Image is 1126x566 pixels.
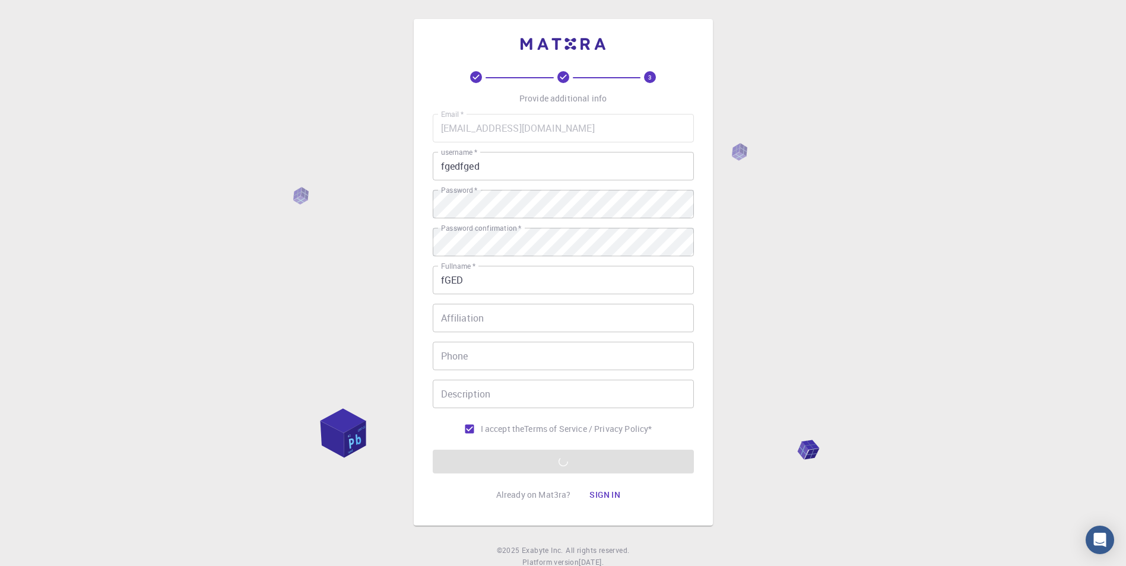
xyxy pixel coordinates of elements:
span: All rights reserved. [566,545,629,557]
label: Password [441,185,477,195]
span: I accept the [481,423,525,435]
a: Terms of Service / Privacy Policy* [524,423,652,435]
p: Already on Mat3ra? [496,489,571,501]
text: 3 [648,73,652,81]
p: Terms of Service / Privacy Policy * [524,423,652,435]
p: Provide additional info [519,93,607,104]
span: © 2025 [497,545,522,557]
div: Open Intercom Messenger [1086,526,1114,554]
a: Exabyte Inc. [522,545,563,557]
label: username [441,147,477,157]
label: Password confirmation [441,223,521,233]
label: Email [441,109,464,119]
span: Exabyte Inc. [522,545,563,555]
button: Sign in [580,483,630,507]
label: Fullname [441,261,475,271]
